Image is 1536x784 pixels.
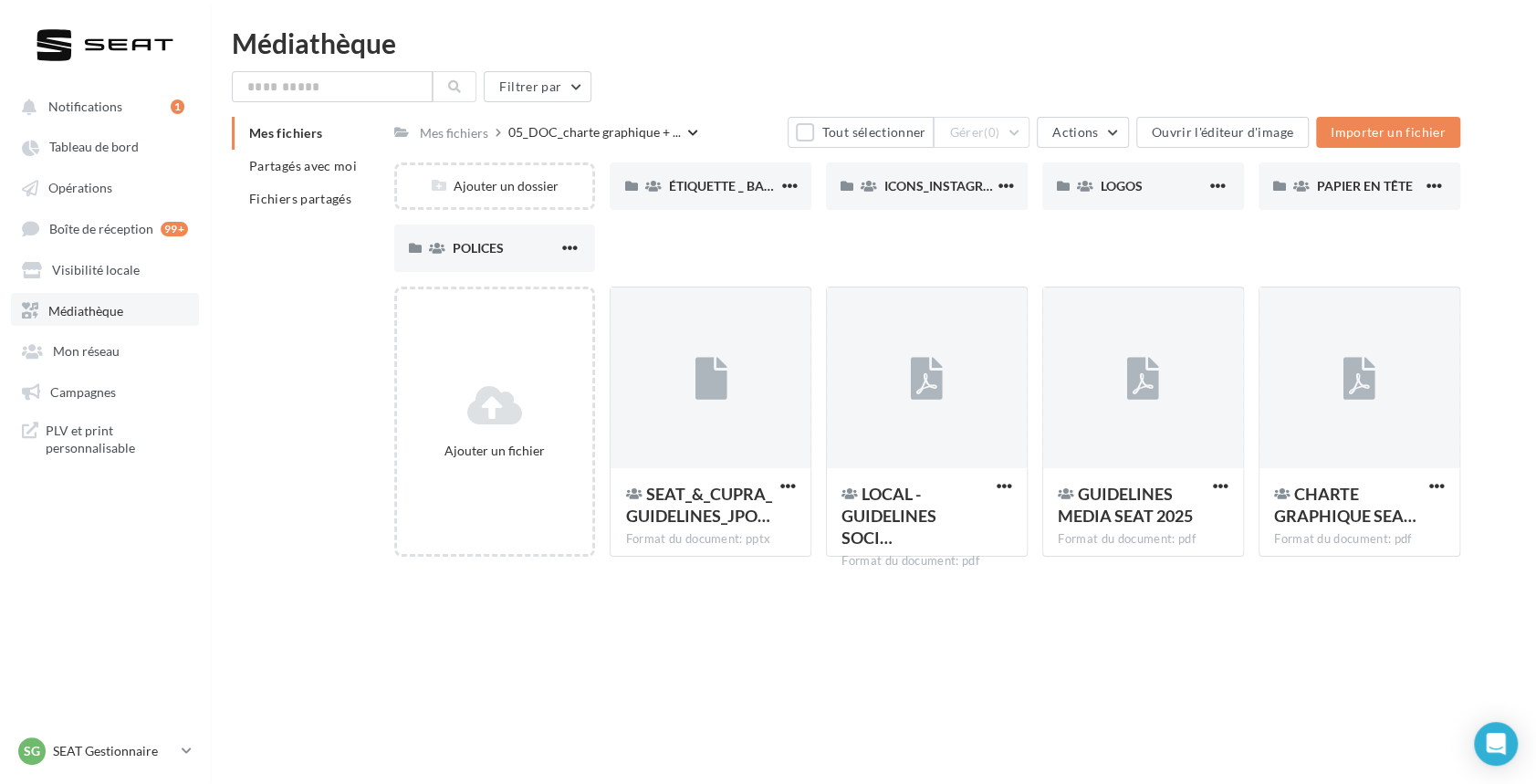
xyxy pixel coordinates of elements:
[11,171,199,204] a: Opérations
[1474,722,1518,766] div: Open Intercom Messenger
[484,71,591,102] button: Filtrer par
[53,742,174,760] p: SEAT Gestionnaire
[11,374,199,407] a: Campagnes
[668,178,808,193] span: ÉTIQUETTE _ BANDEAU
[15,734,195,768] a: SG SEAT Gestionnaire
[49,140,139,155] span: Tableau de bord
[984,125,999,140] span: (0)
[48,180,112,195] span: Opérations
[53,343,120,359] span: Mon réseau
[453,240,504,256] span: POLICES
[11,293,199,326] a: Médiathèque
[625,484,771,526] span: SEAT_&_CUPRA_GUIDELINES_JPO_2025
[50,383,116,399] span: Campagnes
[24,742,40,760] span: SG
[1331,124,1446,140] span: Importer un fichier
[1316,117,1460,148] button: Importer un fichier
[1052,124,1098,140] span: Actions
[1058,531,1228,548] div: Format du document: pdf
[934,117,1029,148] button: Gérer(0)
[249,158,357,173] span: Partagés avec moi
[1037,117,1128,148] button: Actions
[397,177,593,195] div: Ajouter un dossier
[11,89,192,122] button: Notifications 1
[48,99,122,114] span: Notifications
[249,125,322,141] span: Mes fichiers
[11,414,199,465] a: PLV et print personnalisable
[171,99,184,114] div: 1
[52,262,140,277] span: Visibilité locale
[49,221,153,236] span: Boîte de réception
[508,123,681,141] span: 05_DOC_charte graphique + ...
[11,211,199,245] a: Boîte de réception 99+
[1317,178,1413,193] span: PAPIER EN TÊTE
[841,484,936,548] span: LOCAL - GUIDELINES SOCIAL MEDIA SEAT 2025
[48,302,123,318] span: Médiathèque
[11,130,199,162] a: Tableau de bord
[884,178,1004,193] span: ICONS_INSTAGRAM
[46,422,188,457] span: PLV et print personnalisable
[625,531,796,548] div: Format du document: pptx
[11,333,199,366] a: Mon réseau
[1274,531,1445,548] div: Format du document: pdf
[420,124,488,142] div: Mes fichiers
[249,191,351,206] span: Fichiers partagés
[788,117,934,148] button: Tout sélectionner
[1274,484,1416,526] span: CHARTE GRAPHIQUE SEAT 2025
[1058,484,1193,526] span: GUIDELINES MEDIA SEAT 2025
[161,222,188,236] div: 99+
[11,252,199,285] a: Visibilité locale
[1136,117,1309,148] button: Ouvrir l'éditeur d'image
[404,442,586,460] div: Ajouter un fichier
[841,553,1012,570] div: Format du document: pdf
[1101,178,1143,193] span: LOGOS
[232,29,1514,57] div: Médiathèque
